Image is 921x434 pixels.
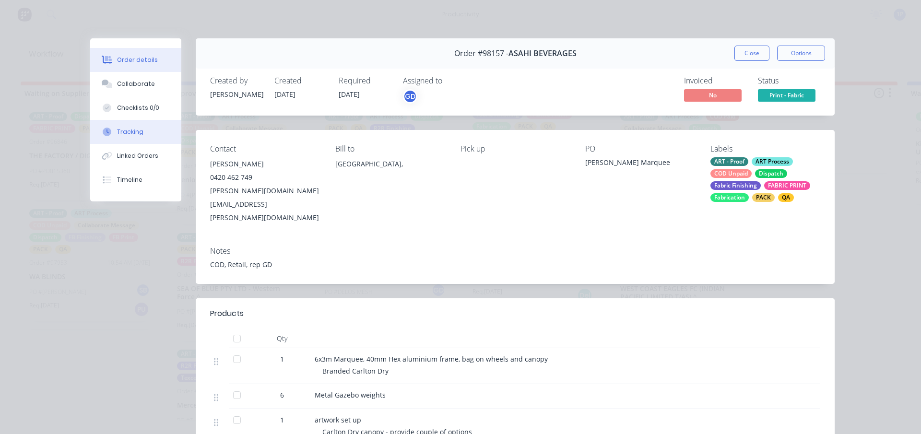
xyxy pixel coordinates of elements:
[117,152,158,160] div: Linked Orders
[210,157,320,224] div: [PERSON_NAME]0420 462 749[PERSON_NAME][DOMAIN_NAME][EMAIL_ADDRESS][PERSON_NAME][DOMAIN_NAME]
[90,72,181,96] button: Collaborate
[280,390,284,400] span: 6
[117,56,158,64] div: Order details
[684,76,746,85] div: Invoiced
[508,49,577,58] span: ASAHI BEVERAGES
[315,415,361,424] span: artwork set up
[758,89,815,104] button: Print - Fabric
[315,354,548,364] span: 6x3m Marquee, 40mm Hex aluminium frame, bag on wheels and canopy
[684,89,742,101] span: No
[335,144,445,153] div: Bill to
[253,329,311,348] div: Qty
[274,90,295,99] span: [DATE]
[460,144,570,153] div: Pick up
[90,96,181,120] button: Checklists 0/0
[403,76,499,85] div: Assigned to
[734,46,769,61] button: Close
[117,176,142,184] div: Timeline
[710,169,752,178] div: COD Unpaid
[280,415,284,425] span: 1
[403,89,417,104] button: GD
[90,144,181,168] button: Linked Orders
[454,49,508,58] span: Order #98157 -
[710,144,820,153] div: Labels
[210,144,320,153] div: Contact
[90,120,181,144] button: Tracking
[758,89,815,101] span: Print - Fabric
[710,193,749,202] div: Fabrication
[117,104,159,112] div: Checklists 0/0
[274,76,327,85] div: Created
[758,76,820,85] div: Status
[117,128,143,136] div: Tracking
[777,46,825,61] button: Options
[322,366,389,375] span: Branded Carlton Dry
[585,144,695,153] div: PO
[210,157,320,171] div: [PERSON_NAME]
[117,80,155,88] div: Collaborate
[335,157,445,171] div: [GEOGRAPHIC_DATA],
[280,354,284,364] span: 1
[752,193,775,202] div: PACK
[339,90,360,99] span: [DATE]
[210,246,820,256] div: Notes
[210,171,320,184] div: 0420 462 749
[90,168,181,192] button: Timeline
[210,259,820,270] div: COD, Retail, rep GD
[752,157,793,166] div: ART Process
[764,181,810,190] div: FABRIC PRINT
[210,76,263,85] div: Created by
[210,184,320,224] div: [PERSON_NAME][DOMAIN_NAME][EMAIL_ADDRESS][PERSON_NAME][DOMAIN_NAME]
[339,76,391,85] div: Required
[710,157,748,166] div: ART - Proof
[755,169,787,178] div: Dispatch
[778,193,794,202] div: QA
[210,308,244,319] div: Products
[585,157,695,171] div: [PERSON_NAME] Marquee
[335,157,445,188] div: [GEOGRAPHIC_DATA],
[90,48,181,72] button: Order details
[710,181,761,190] div: Fabric Finishing
[315,390,386,399] span: Metal Gazebo weights
[210,89,263,99] div: [PERSON_NAME]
